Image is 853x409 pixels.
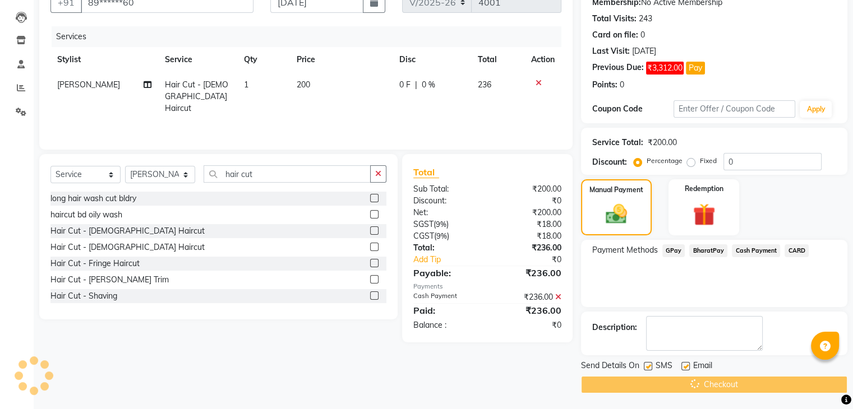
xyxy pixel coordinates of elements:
[581,360,639,374] span: Send Details On
[487,242,570,254] div: ₹236.00
[436,220,446,229] span: 9%
[592,137,643,148] div: Service Total:
[592,103,674,115] div: Coupon Code
[487,207,570,219] div: ₹200.00
[405,242,487,254] div: Total:
[487,183,570,195] div: ₹200.00
[50,225,205,237] div: Hair Cut - [DEMOGRAPHIC_DATA] Haircut
[204,165,371,183] input: Search or Scan
[592,29,638,41] div: Card on file:
[693,360,712,374] span: Email
[399,79,411,91] span: 0 F
[656,360,672,374] span: SMS
[405,195,487,207] div: Discount:
[405,230,487,242] div: ( )
[244,80,248,90] span: 1
[393,47,471,72] th: Disc
[592,322,637,333] div: Description:
[405,207,487,219] div: Net:
[689,244,727,257] span: BharatPay
[405,183,487,195] div: Sub Total:
[50,193,136,204] div: long hair wash cut bldry
[405,266,487,280] div: Payable:
[487,219,570,230] div: ₹18.00
[57,80,120,90] span: [PERSON_NAME]
[52,26,570,47] div: Services
[646,62,684,75] span: ₹3,312.00
[632,45,656,57] div: [DATE]
[290,47,393,72] th: Price
[487,304,570,317] div: ₹236.00
[640,29,645,41] div: 0
[50,209,122,221] div: haircut bd oily wash
[405,219,487,230] div: ( )
[592,45,630,57] div: Last Visit:
[800,101,832,118] button: Apply
[415,79,417,91] span: |
[599,202,634,226] img: _cash.svg
[685,184,723,194] label: Redemption
[662,244,685,257] span: GPay
[592,79,617,91] div: Points:
[501,254,569,266] div: ₹0
[487,291,570,303] div: ₹236.00
[471,47,524,72] th: Total
[589,185,643,195] label: Manual Payment
[405,291,487,303] div: Cash Payment
[785,244,809,257] span: CARD
[487,319,570,331] div: ₹0
[405,304,487,317] div: Paid:
[436,231,447,240] span: 9%
[50,47,158,72] th: Stylist
[592,62,644,75] div: Previous Due:
[487,195,570,207] div: ₹0
[165,80,228,113] span: Hair Cut - [DEMOGRAPHIC_DATA] Haircut
[620,79,624,91] div: 0
[50,241,205,253] div: Hair Cut - [DEMOGRAPHIC_DATA] Haircut
[50,290,117,302] div: Hair Cut - Shaving
[413,231,434,241] span: CGST
[592,244,658,256] span: Payment Methods
[50,274,169,286] div: Hair Cut - [PERSON_NAME] Trim
[524,47,561,72] th: Action
[732,244,780,257] span: Cash Payment
[700,156,717,166] label: Fixed
[648,137,677,148] div: ₹200.00
[405,319,487,331] div: Balance :
[158,47,237,72] th: Service
[297,80,310,90] span: 200
[592,156,627,168] div: Discount:
[478,80,491,90] span: 236
[686,201,722,229] img: _gift.svg
[487,266,570,280] div: ₹236.00
[592,13,637,25] div: Total Visits:
[647,156,683,166] label: Percentage
[50,258,140,269] div: Hair Cut - Fringe Haircut
[639,13,652,25] div: 243
[405,254,501,266] a: Add Tip
[686,62,705,75] button: Pay
[413,166,439,178] span: Total
[237,47,290,72] th: Qty
[413,219,434,229] span: SGST
[487,230,570,242] div: ₹18.00
[413,282,561,291] div: Payments
[674,100,796,118] input: Enter Offer / Coupon Code
[422,79,435,91] span: 0 %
